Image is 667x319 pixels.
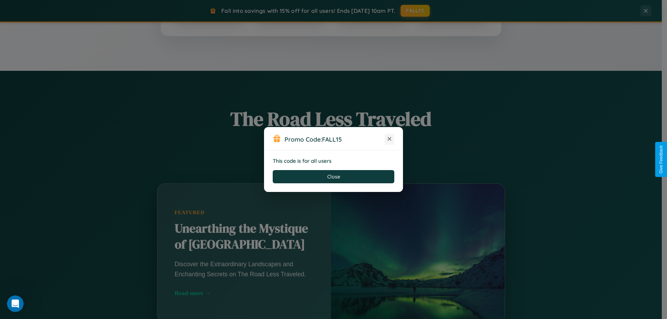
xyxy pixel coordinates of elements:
iframe: Intercom live chat [7,295,24,312]
strong: This code is for all users [273,158,331,164]
b: FALL15 [322,135,342,143]
div: Give Feedback [659,145,664,174]
button: Close [273,170,394,183]
h3: Promo Code: [285,135,385,143]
